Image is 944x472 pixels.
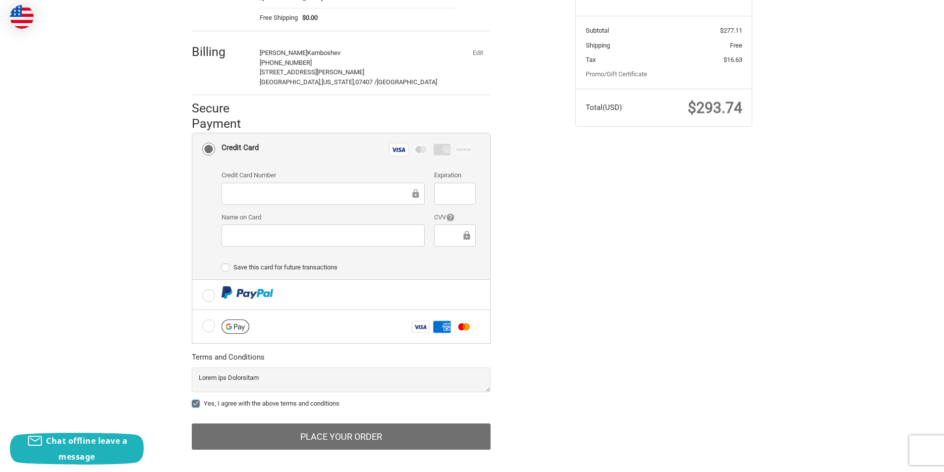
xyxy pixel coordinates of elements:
textarea: Lorem ips Dolorsitam Consectet adipisc Elit sed doei://tem.05i26.utl Etdolor ma aliq://eni.85a25.... [192,367,491,392]
iframe: Secure Credit Card Frame - Cardholder Name [228,230,418,241]
span: $277.11 [720,27,742,34]
span: [US_STATE], [322,78,355,86]
label: Credit Card Number [222,170,425,180]
iframe: Secure Credit Card Frame - Expiration Date [441,188,468,199]
span: Subtotal [586,27,609,34]
iframe: Secure Credit Card Frame - Credit Card Number [228,188,410,199]
span: Total (USD) [586,103,622,112]
span: Shipping [586,42,610,49]
span: Kamboshev [307,49,340,56]
span: [STREET_ADDRESS][PERSON_NAME] [260,68,364,76]
label: Yes, I agree with the above terms and conditions [192,400,491,408]
span: Free [730,42,742,49]
iframe: Secure Credit Card Frame - CVV [441,230,461,241]
img: Google Pay icon [222,319,249,334]
img: duty and tax information for United States [10,5,34,29]
span: [GEOGRAPHIC_DATA], [260,78,322,86]
button: Place Your Order [192,423,491,450]
h2: Secure Payment [192,101,259,132]
span: [PHONE_NUMBER] [260,59,312,66]
span: [GEOGRAPHIC_DATA] [377,78,437,86]
div: Credit Card [222,140,259,156]
h2: Billing [192,44,250,59]
button: Edit [465,46,491,59]
span: $16.63 [723,56,742,63]
span: $0.00 [298,13,318,23]
span: Chat offline leave a message [46,435,127,462]
span: $293.74 [688,99,742,116]
label: Expiration [434,170,475,180]
img: PayPal icon [222,286,274,299]
label: Save this card for future transactions [222,263,476,271]
label: Name on Card [222,212,425,222]
legend: Terms and Conditions [192,352,265,367]
a: Promo/Gift Certificate [586,70,647,78]
span: Tax [586,56,596,63]
span: Free Shipping [260,13,298,23]
span: 07407 / [355,78,377,86]
label: CVV [434,212,475,222]
span: [PERSON_NAME] [260,49,307,56]
button: Chat offline leave a message [10,433,144,465]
